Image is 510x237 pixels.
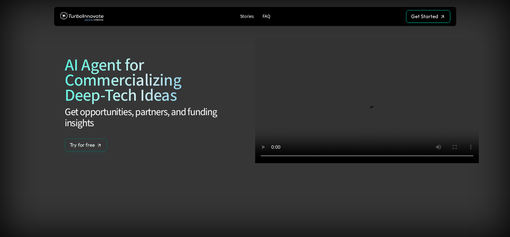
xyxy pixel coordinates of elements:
a: Stories [237,12,257,21]
a: Get Started [406,10,450,23]
p: Stories [240,14,254,19]
img: TurboInnovate Logo [60,10,104,23]
p: FAQ [263,14,270,19]
p: Get Started [411,13,438,19]
a: FAQ [260,12,273,21]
